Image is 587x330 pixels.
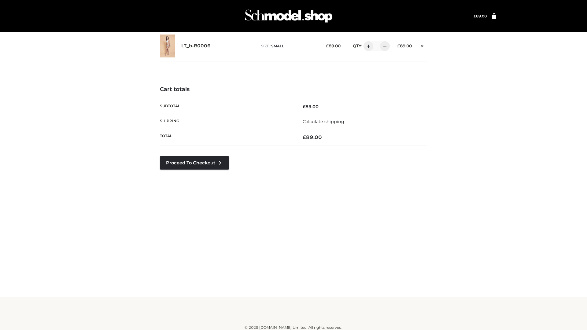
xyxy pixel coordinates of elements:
th: Total [160,129,293,145]
span: £ [397,43,400,48]
a: £89.00 [474,14,487,18]
a: Proceed to Checkout [160,156,229,170]
th: Shipping [160,114,293,129]
bdi: 89.00 [326,43,341,48]
span: £ [474,14,476,18]
div: QTY: [347,41,388,51]
span: £ [326,43,329,48]
h4: Cart totals [160,86,427,93]
bdi: 89.00 [303,104,319,109]
a: Calculate shipping [303,119,344,124]
bdi: 89.00 [397,43,412,48]
a: LT_b-B0006 [181,43,211,49]
p: size : [261,43,316,49]
span: £ [303,134,306,140]
th: Subtotal [160,99,293,114]
a: Remove this item [418,41,427,49]
img: Schmodel Admin 964 [243,4,334,28]
span: SMALL [271,44,284,48]
bdi: 89.00 [474,14,487,18]
span: £ [303,104,305,109]
bdi: 89.00 [303,134,322,140]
